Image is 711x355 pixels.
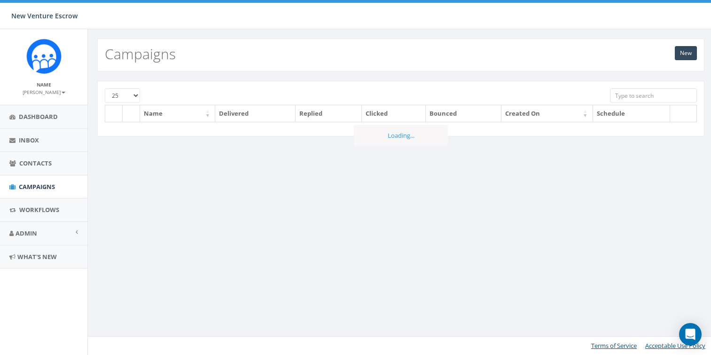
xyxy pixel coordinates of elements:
input: Type to search [610,88,697,103]
span: Campaigns [19,182,55,191]
th: Replied [296,105,362,122]
span: New Venture Escrow [11,11,78,20]
h2: Campaigns [105,46,176,62]
a: [PERSON_NAME] [23,87,65,96]
th: Delivered [215,105,296,122]
img: Rally_Corp_Icon_1.png [26,39,62,74]
th: Clicked [362,105,426,122]
span: Contacts [19,159,52,167]
span: Workflows [19,205,59,214]
th: Bounced [426,105,501,122]
th: Created On [501,105,593,122]
th: Schedule [593,105,670,122]
span: Dashboard [19,112,58,121]
a: Acceptable Use Policy [645,341,705,350]
span: What's New [17,252,57,261]
small: [PERSON_NAME] [23,89,65,95]
div: Open Intercom Messenger [679,323,702,346]
small: Name [37,81,51,88]
div: Loading... [354,125,448,146]
a: New [675,46,697,60]
th: Name [140,105,215,122]
span: Inbox [19,136,39,144]
a: Terms of Service [591,341,637,350]
span: Admin [16,229,37,237]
